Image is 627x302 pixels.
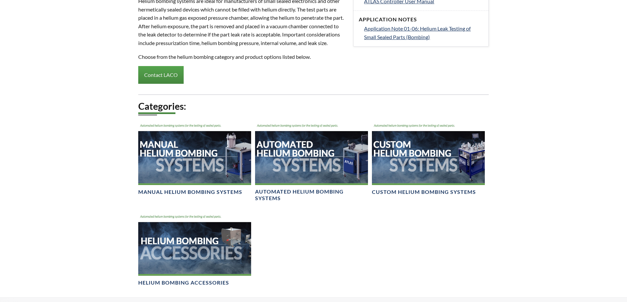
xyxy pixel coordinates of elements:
h4: Automated Helium Bombing Systems [255,188,368,202]
a: Contact LACO [138,66,184,84]
a: Custom Helium Bombing Chambers BannerCustom Helium Bombing Systems [372,122,485,196]
h4: Custom Helium Bombing Systems [372,189,476,196]
a: Application Note 01-06: Helium Leak Testing of Small Sealed Parts (Bombing) [364,24,483,41]
a: Automated Helium Bombing Systems BannerAutomated Helium Bombing Systems [255,122,368,202]
a: Helium Bombing Accessories BannerHelium Bombing Accessories [138,213,251,287]
span: Application Note 01-06: Helium Leak Testing of Small Sealed Parts (Bombing) [364,25,471,40]
h4: Application Notes [359,16,483,23]
h4: Manual Helium Bombing Systems [138,189,242,196]
p: Choose from the helium bombing category and product options listed below. [138,53,346,61]
h4: Helium Bombing Accessories [138,279,229,286]
h2: Categories: [138,100,489,112]
a: Manual Helium Bombing Systems BannerManual Helium Bombing Systems [138,122,251,196]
